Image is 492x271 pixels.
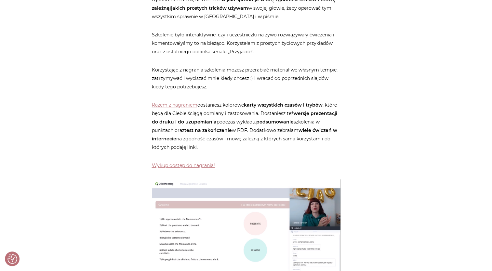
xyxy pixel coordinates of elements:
[152,102,197,108] a: Razem z nagraniem (otwiera się na nowej zakładce)
[152,101,340,151] p: dostaniesz kolorowe , które będą dla Ciebie ściągą odmiany i zastosowania. Dostaniesz też podczas...
[7,254,17,264] img: Revisit consent button
[256,119,294,125] strong: podsumowanie
[244,102,323,108] strong: karty wszystkich czasów i trybów
[184,127,232,133] strong: test na zakończenie
[152,31,340,56] p: Szkolenie było interaktywne, czyli uczestniczki na żywo rozwiązywały ćwiczenia i komentowałyśmy t...
[152,162,215,168] a: Wykup dostęp do nagrania! (otwiera się na nowej zakładce)
[7,254,17,264] button: Preferencje co do zgód
[171,5,248,11] strong: jakich prostych tricków używam
[152,66,340,91] p: Korzystając z nagrania szkolenia możesz przerabiać materiał we własnym tempie, zatrzymywać i wyci...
